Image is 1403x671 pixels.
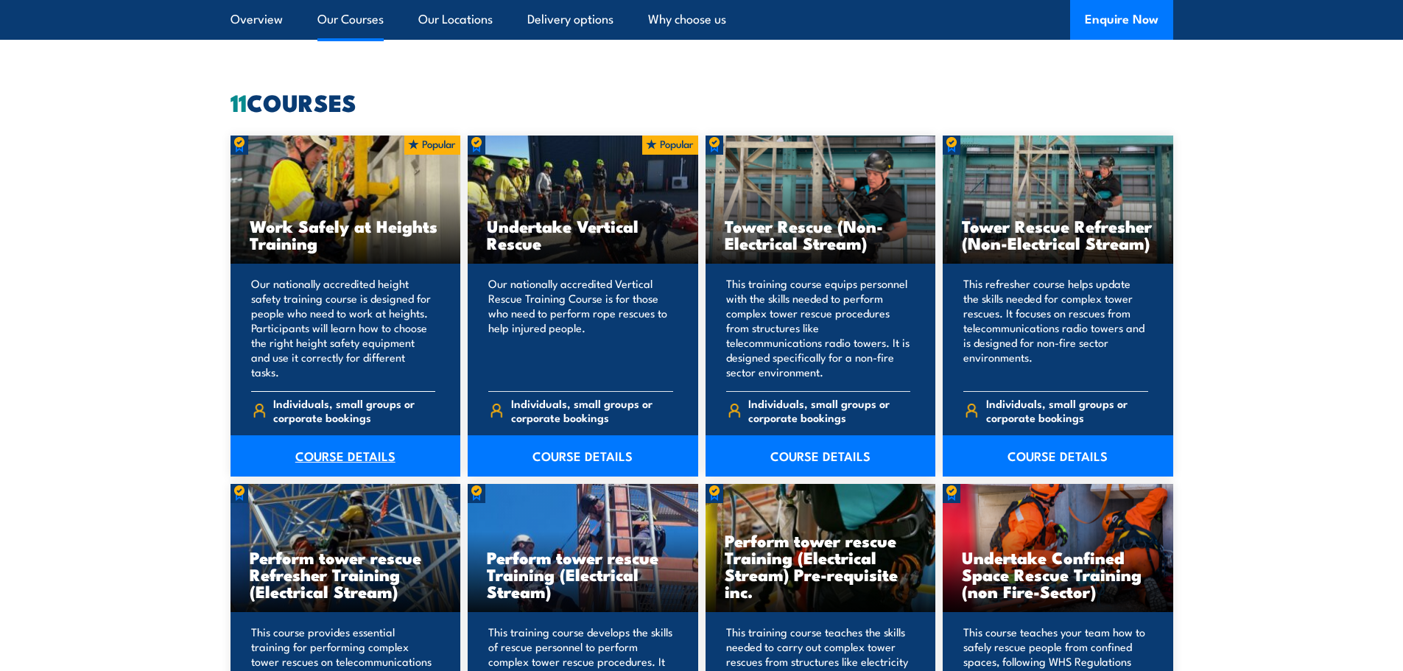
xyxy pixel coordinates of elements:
a: COURSE DETAILS [231,435,461,477]
p: Our nationally accredited Vertical Rescue Training Course is for those who need to perform rope r... [488,276,673,379]
p: This refresher course helps update the skills needed for complex tower rescues. It focuses on res... [963,276,1148,379]
a: COURSE DETAILS [468,435,698,477]
h3: Perform tower rescue Refresher Training (Electrical Stream) [250,549,442,600]
span: Individuals, small groups or corporate bookings [748,396,910,424]
h3: Undertake Vertical Rescue [487,217,679,251]
h3: Perform tower rescue Training (Electrical Stream) [487,549,679,600]
span: Individuals, small groups or corporate bookings [273,396,435,424]
h2: COURSES [231,91,1173,112]
span: Individuals, small groups or corporate bookings [511,396,673,424]
a: COURSE DETAILS [706,435,936,477]
h3: Tower Rescue (Non-Electrical Stream) [725,217,917,251]
h3: Perform tower rescue Training (Electrical Stream) Pre-requisite inc. [725,532,917,600]
h3: Tower Rescue Refresher (Non-Electrical Stream) [962,217,1154,251]
h3: Undertake Confined Space Rescue Training (non Fire-Sector) [962,549,1154,600]
p: This training course equips personnel with the skills needed to perform complex tower rescue proc... [726,276,911,379]
p: Our nationally accredited height safety training course is designed for people who need to work a... [251,276,436,379]
span: Individuals, small groups or corporate bookings [986,396,1148,424]
strong: 11 [231,83,247,120]
h3: Work Safely at Heights Training [250,217,442,251]
a: COURSE DETAILS [943,435,1173,477]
